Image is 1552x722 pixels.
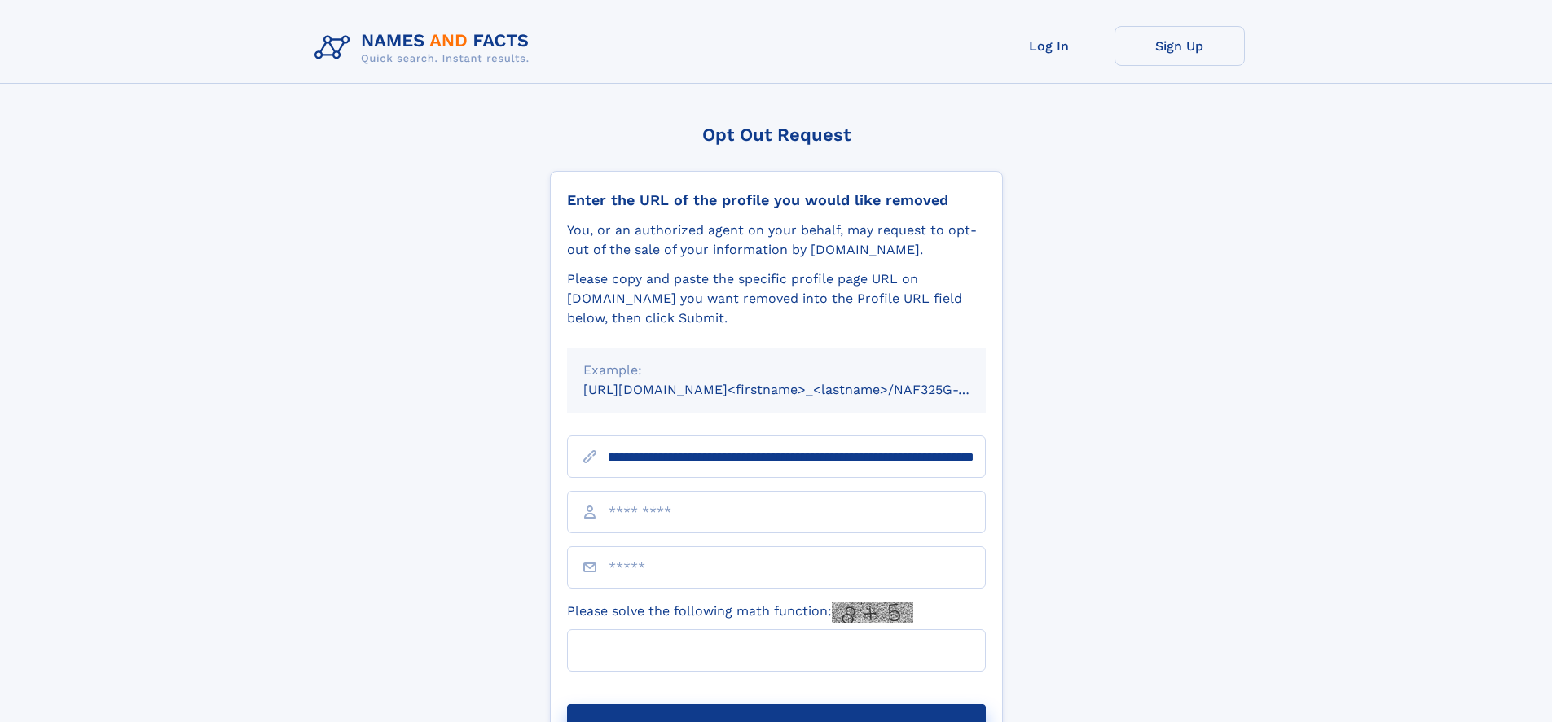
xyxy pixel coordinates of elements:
[550,125,1003,145] div: Opt Out Request
[308,26,543,70] img: Logo Names and Facts
[567,221,986,260] div: You, or an authorized agent on your behalf, may request to opt-out of the sale of your informatio...
[583,382,1017,397] small: [URL][DOMAIN_NAME]<firstname>_<lastname>/NAF325G-xxxxxxxx
[567,602,913,623] label: Please solve the following math function:
[567,269,986,328] div: Please copy and paste the specific profile page URL on [DOMAIN_NAME] you want removed into the Pr...
[567,191,986,209] div: Enter the URL of the profile you would like removed
[984,26,1115,66] a: Log In
[583,361,969,380] div: Example:
[1115,26,1245,66] a: Sign Up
